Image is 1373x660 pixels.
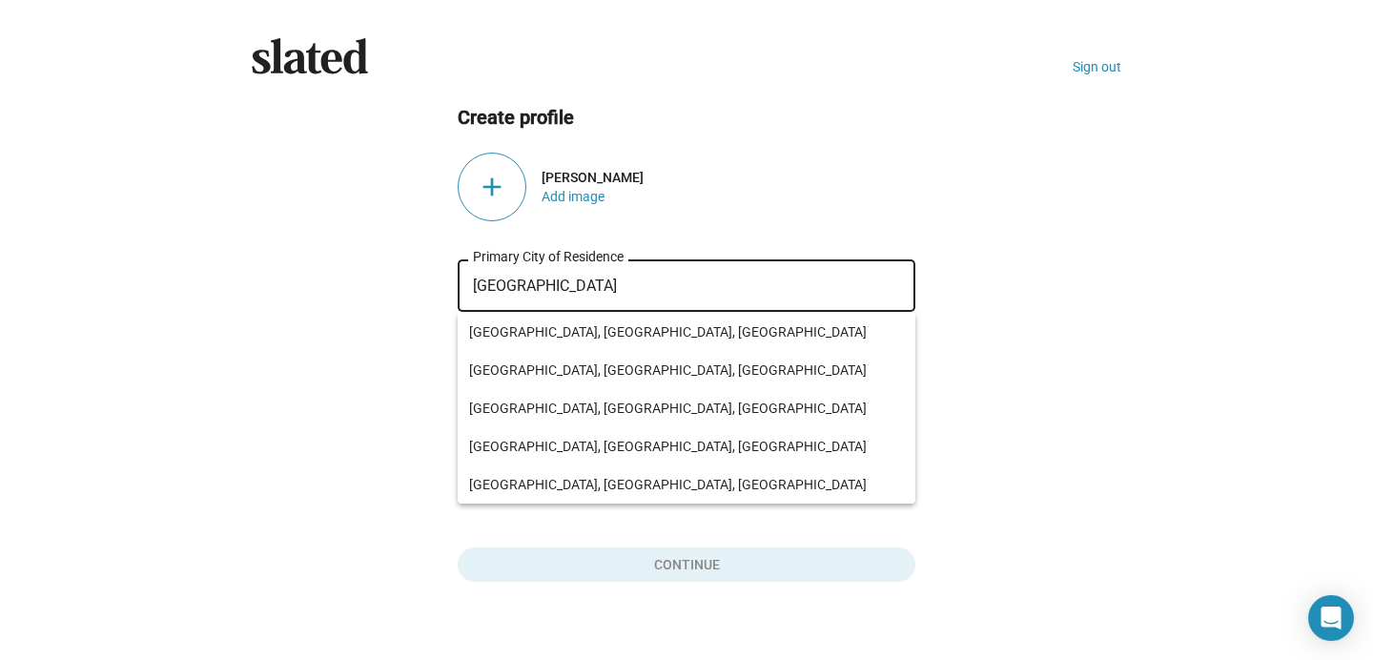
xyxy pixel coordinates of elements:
span: [GEOGRAPHIC_DATA], [GEOGRAPHIC_DATA], [GEOGRAPHIC_DATA] [469,351,904,389]
span: [GEOGRAPHIC_DATA], [GEOGRAPHIC_DATA], [GEOGRAPHIC_DATA] [469,427,904,465]
span: [GEOGRAPHIC_DATA], [GEOGRAPHIC_DATA], [GEOGRAPHIC_DATA] [469,389,904,427]
span: [GEOGRAPHIC_DATA], [GEOGRAPHIC_DATA], [GEOGRAPHIC_DATA] [469,313,904,351]
h2: Create profile [458,105,915,131]
span: [GEOGRAPHIC_DATA], [GEOGRAPHIC_DATA], [GEOGRAPHIC_DATA] [469,465,904,504]
button: Open Add Image Dialog [542,189,605,204]
div: Open Intercom Messenger [1308,595,1354,641]
div: [PERSON_NAME] [542,170,915,185]
a: Sign out [1073,59,1121,74]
